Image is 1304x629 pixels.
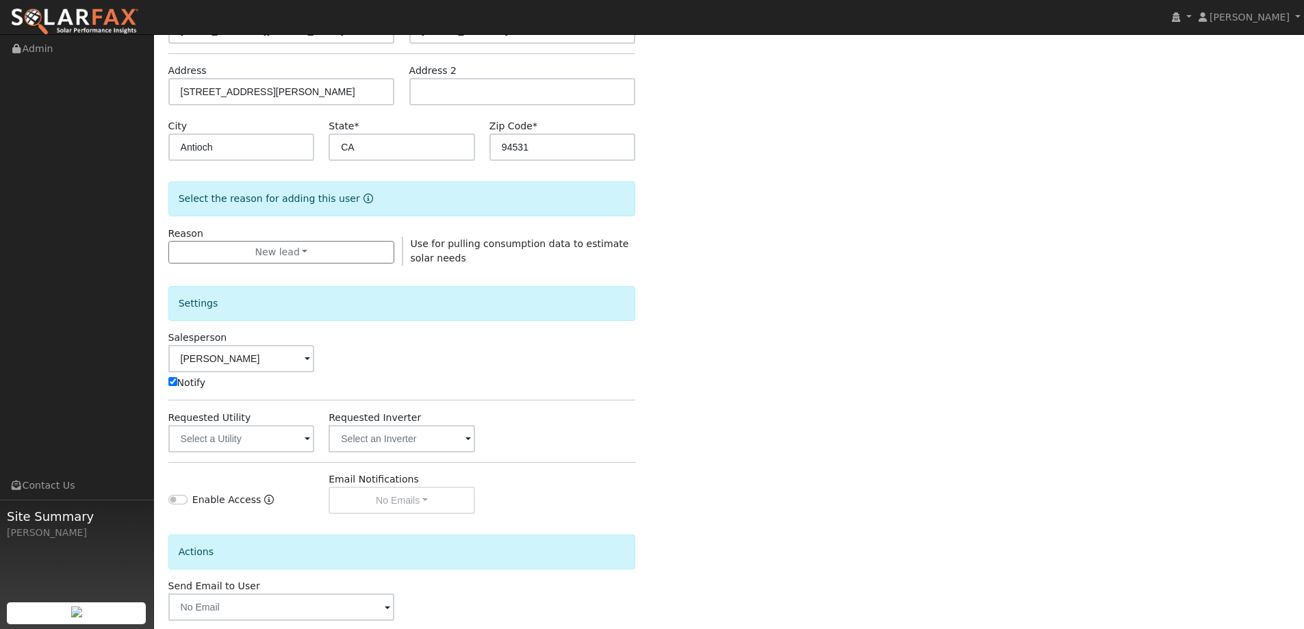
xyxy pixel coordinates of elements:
input: Notify [168,377,177,386]
span: Site Summary [7,507,146,526]
img: SolarFax [10,8,139,36]
input: No Email [168,593,395,621]
span: [PERSON_NAME] [1210,12,1290,23]
label: Requested Inverter [329,411,421,425]
div: Settings [168,286,636,321]
label: Salesperson [168,331,227,345]
label: Email Notifications [329,472,419,487]
label: Requested Utility [168,411,251,425]
span: Required [533,120,537,131]
div: Select the reason for adding this user [168,181,636,216]
label: Address 2 [409,64,457,78]
label: Reason [168,227,203,241]
label: Address [168,64,207,78]
input: Select a User [168,345,315,372]
div: [PERSON_NAME] [7,526,146,540]
label: Notify [168,376,206,390]
input: Select a Utility [168,425,315,452]
label: City [168,119,188,133]
span: Required [354,120,359,131]
a: Enable Access [264,493,274,514]
span: Use for pulling consumption data to estimate solar needs [411,238,629,264]
input: Select an Inverter [329,425,475,452]
label: Send Email to User [168,579,260,593]
label: Zip Code [489,119,537,133]
label: Enable Access [192,493,261,507]
img: retrieve [71,606,82,617]
a: Reason for new user [360,193,373,204]
div: Actions [168,535,636,569]
button: New lead [168,241,395,264]
label: State [329,119,359,133]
